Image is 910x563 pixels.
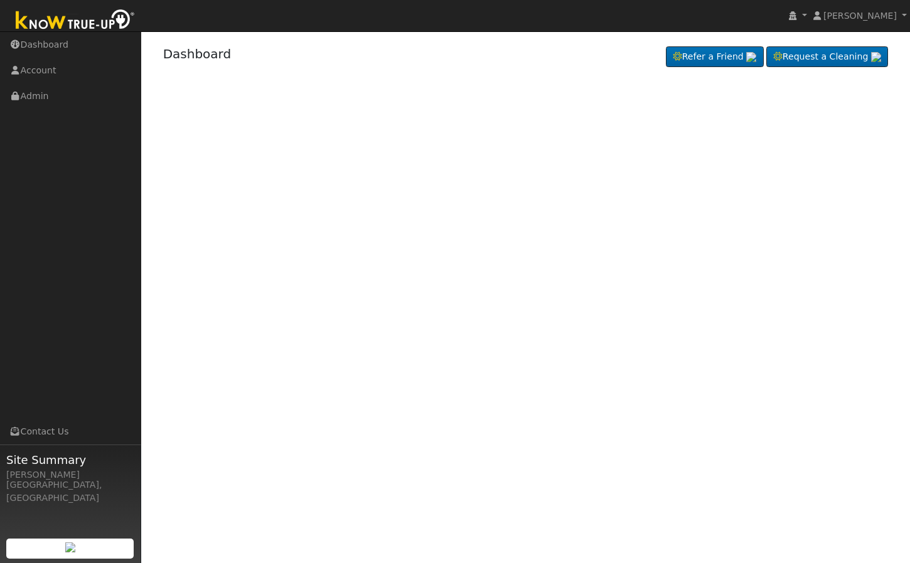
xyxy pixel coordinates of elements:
div: [GEOGRAPHIC_DATA], [GEOGRAPHIC_DATA] [6,478,134,505]
span: Site Summary [6,451,134,468]
img: retrieve [871,52,881,62]
img: retrieve [65,542,75,552]
img: Know True-Up [9,7,141,35]
a: Refer a Friend [666,46,764,68]
img: retrieve [746,52,756,62]
span: [PERSON_NAME] [823,11,897,21]
a: Dashboard [163,46,232,61]
a: Request a Cleaning [766,46,888,68]
div: [PERSON_NAME] [6,468,134,481]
